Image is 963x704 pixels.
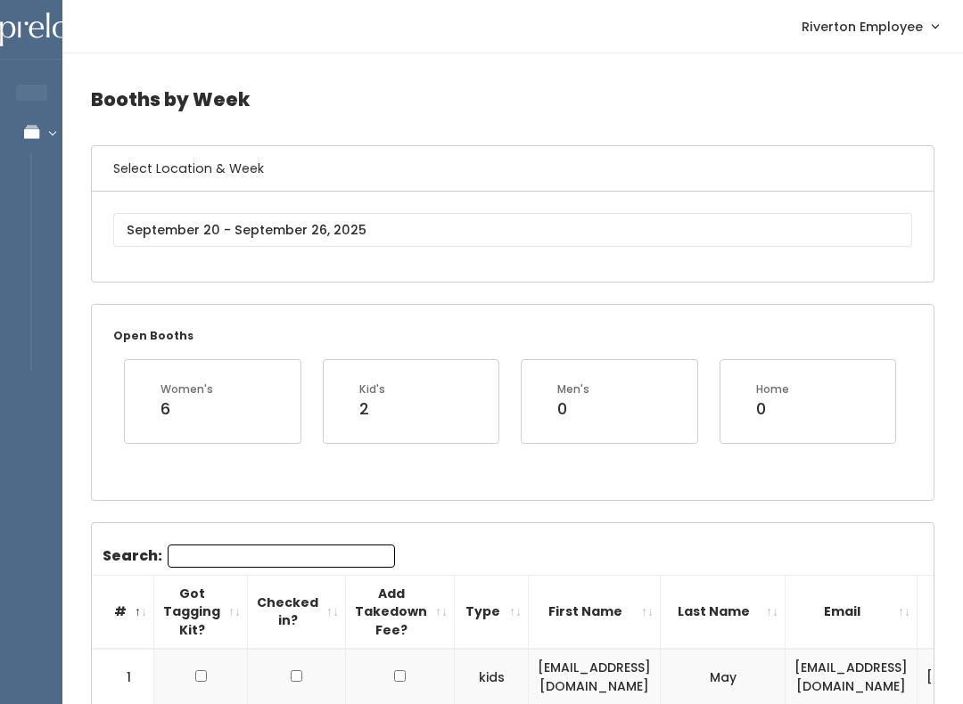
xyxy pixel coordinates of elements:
div: 6 [160,397,213,421]
small: Open Booths [113,328,193,343]
div: Women's [160,381,213,397]
a: Riverton Employee [784,7,956,45]
label: Search: [103,544,395,568]
h6: Select Location & Week [92,146,934,192]
th: Type: activate to sort column ascending [455,575,529,649]
h4: Booths by Week [91,75,934,124]
th: First Name: activate to sort column ascending [529,575,661,649]
div: 2 [359,397,385,421]
th: Got Tagging Kit?: activate to sort column ascending [154,575,248,649]
div: 0 [756,397,789,421]
div: 0 [557,397,589,421]
div: Kid's [359,381,385,397]
div: Men's [557,381,589,397]
th: Last Name: activate to sort column ascending [661,575,786,649]
input: Search: [168,544,395,568]
th: Checked in?: activate to sort column ascending [248,575,346,649]
input: September 20 - September 26, 2025 [113,213,912,247]
th: Add Takedown Fee?: activate to sort column ascending [346,575,455,649]
div: Home [756,381,789,397]
th: Email: activate to sort column ascending [786,575,918,649]
th: #: activate to sort column descending [92,575,154,649]
span: Riverton Employee [802,17,923,37]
